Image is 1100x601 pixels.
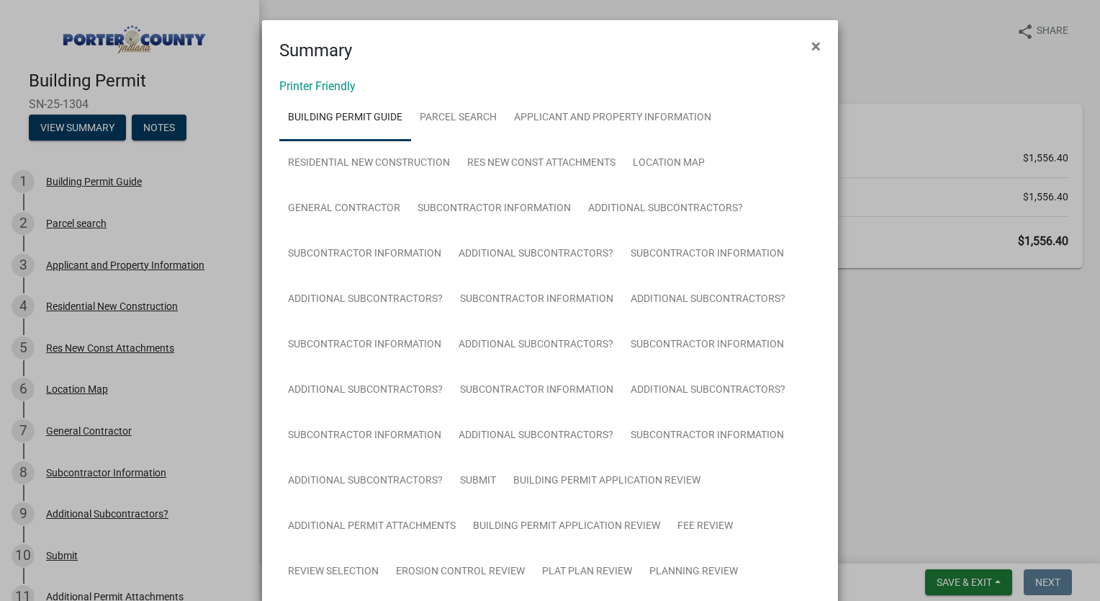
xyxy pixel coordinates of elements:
a: Additional Subcontractors? [622,368,794,414]
a: Printer Friendly [279,79,356,93]
a: Building Permit Guide [279,95,411,141]
a: Fee Review [669,504,741,550]
a: Additional Subcontractors? [450,322,622,368]
a: Subcontractor Information [622,231,793,277]
h4: Summary [279,37,352,63]
a: Parcel search [411,95,505,141]
a: Res New Const Attachments [459,141,624,187]
a: Additional Permit Attachments [279,504,464,550]
a: Subcontractor Information [279,231,450,277]
a: Additional Subcontractors? [279,458,451,504]
a: Building Permit Application Review [464,504,669,550]
a: Additional Subcontractors? [450,231,622,277]
a: Additional Subcontractors? [279,368,451,414]
a: Subcontractor Information [409,186,580,232]
a: Location Map [624,141,713,187]
a: Subcontractor Information [279,322,450,368]
a: Building Permit Application Review [505,458,709,504]
a: Review Selection [279,549,387,595]
a: Subcontractor Information [451,277,622,323]
a: Additional Subcontractors? [622,277,794,323]
span: × [811,36,821,56]
a: Submit [451,458,505,504]
a: Planning Review [641,549,747,595]
a: Subcontractor Information [622,413,793,459]
button: Close [800,26,832,66]
a: Plat Plan Review [533,549,641,595]
a: Additional Subcontractors? [580,186,752,232]
a: Subcontractor Information [451,368,622,414]
a: Subcontractor Information [279,413,450,459]
a: Erosion Control Review [387,549,533,595]
a: Subcontractor Information [622,322,793,368]
a: Additional Subcontractors? [450,413,622,459]
a: Applicant and Property Information [505,95,720,141]
a: Residential New Construction [279,141,459,187]
a: General Contractor [279,186,409,232]
a: Additional Subcontractors? [279,277,451,323]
